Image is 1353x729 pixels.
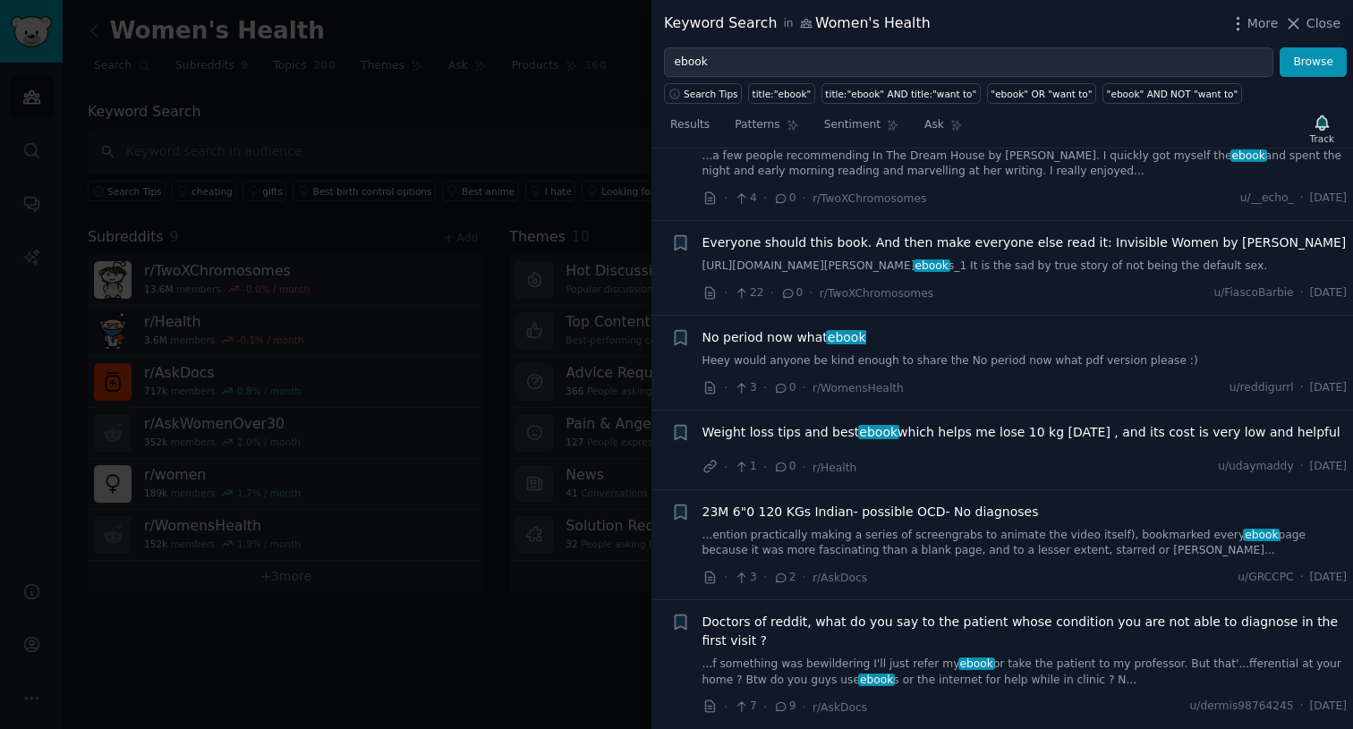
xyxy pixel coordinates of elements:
[734,285,763,301] span: 22
[803,458,806,477] span: ·
[753,88,812,100] div: title:"ebook"
[702,148,1348,180] a: ...a few people recommending In The Dream House by [PERSON_NAME]. I quickly got myself theebookan...
[724,284,728,302] span: ·
[763,189,767,208] span: ·
[1300,570,1304,586] span: ·
[702,657,1348,688] a: ...f something was bewildering I'll just refer myebookor take the patient to my professor. But th...
[780,285,803,301] span: 0
[734,570,756,586] span: 3
[803,698,806,716] span: ·
[1306,14,1340,33] span: Close
[1300,285,1304,301] span: ·
[803,189,806,208] span: ·
[724,568,728,587] span: ·
[809,284,813,302] span: ·
[858,674,895,686] span: ebook
[1300,699,1304,715] span: ·
[664,83,742,104] button: Search Tips
[734,699,756,715] span: 7
[1310,191,1347,207] span: [DATE]
[818,111,906,148] a: Sentiment
[702,423,1340,442] a: Weight loss tips and bestebookwhich helps me lose 10 kg [DATE] , and its cost is very low and hel...
[1218,459,1293,475] span: u/udaymaddy
[826,330,867,344] span: ebook
[763,698,767,716] span: ·
[702,528,1348,559] a: ...ention practically making a series of screengrabs to animate the video itself), bookmarked eve...
[664,13,931,35] div: Keyword Search Women's Health
[820,287,933,300] span: r/TwoXChromosomes
[803,378,806,397] span: ·
[748,83,815,104] a: title:"ebook"
[724,378,728,397] span: ·
[724,189,728,208] span: ·
[1107,88,1238,100] div: "ebook" AND NOT "want to"
[734,459,756,475] span: 1
[1190,699,1294,715] span: u/dermis98764245
[1300,459,1304,475] span: ·
[1310,459,1347,475] span: [DATE]
[734,191,756,207] span: 4
[702,613,1348,650] a: Doctors of reddit, what do you say to the patient whose condition you are not able to diagnose in...
[1280,47,1347,78] button: Browse
[763,458,767,477] span: ·
[735,117,779,133] span: Patterns
[813,192,926,205] span: r/TwoXChromosomes
[858,425,899,439] span: ebook
[773,699,796,715] span: 9
[664,47,1273,78] input: Try a keyword related to your business
[684,88,738,100] span: Search Tips
[763,378,767,397] span: ·
[914,259,950,272] span: ebook
[664,111,716,148] a: Results
[825,88,976,100] div: title:"ebook" AND title:"want to"
[1304,110,1340,148] button: Track
[924,117,944,133] span: Ask
[987,83,1096,104] a: "ebook" OR "want to"
[918,111,969,148] a: Ask
[1310,285,1347,301] span: [DATE]
[1284,14,1340,33] button: Close
[763,568,767,587] span: ·
[821,83,981,104] a: title:"ebook" AND title:"want to"
[1230,380,1294,396] span: u/reddigurrl
[702,259,1348,275] a: [URL][DOMAIN_NAME][PERSON_NAME]ebooks_1 It is the sad by true story of not being the default sex.
[728,111,804,148] a: Patterns
[770,284,774,302] span: ·
[1240,191,1294,207] span: u/__echo_
[702,423,1340,442] span: Weight loss tips and best which helps me lose 10 kg [DATE] , and its cost is very low and helpful
[702,233,1347,252] a: Everyone should this book. And then make everyone else read it: Invisible Women by [PERSON_NAME]
[1243,529,1280,541] span: ebook
[702,353,1348,369] a: Heey would anyone be kind enough to share the No period now what pdf version please :)
[803,568,806,587] span: ·
[1213,285,1293,301] span: u/FiascoBarbie
[958,657,995,670] span: ebook
[724,698,728,716] span: ·
[1102,83,1242,104] a: "ebook" AND NOT "want to"
[824,117,881,133] span: Sentiment
[702,503,1039,521] a: 23M 6"0 120 KGs Indian- possible OCD- No diagnoses
[813,462,856,474] span: r/Health
[1310,132,1334,145] div: Track
[724,458,728,477] span: ·
[1310,380,1347,396] span: [DATE]
[813,701,867,714] span: r/AskDocs
[1300,380,1304,396] span: ·
[1310,699,1347,715] span: [DATE]
[813,572,867,584] span: r/AskDocs
[991,88,1092,100] div: "ebook" OR "want to"
[1238,570,1293,586] span: u/GRCCPC
[773,570,796,586] span: 2
[1229,14,1279,33] button: More
[702,328,866,347] span: No period now what
[773,459,796,475] span: 0
[1247,14,1279,33] span: More
[773,380,796,396] span: 0
[702,328,866,347] a: No period now whatebook
[783,16,793,32] span: in
[1230,149,1267,162] span: ebook
[813,382,904,394] span: r/WomensHealth
[1310,570,1347,586] span: [DATE]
